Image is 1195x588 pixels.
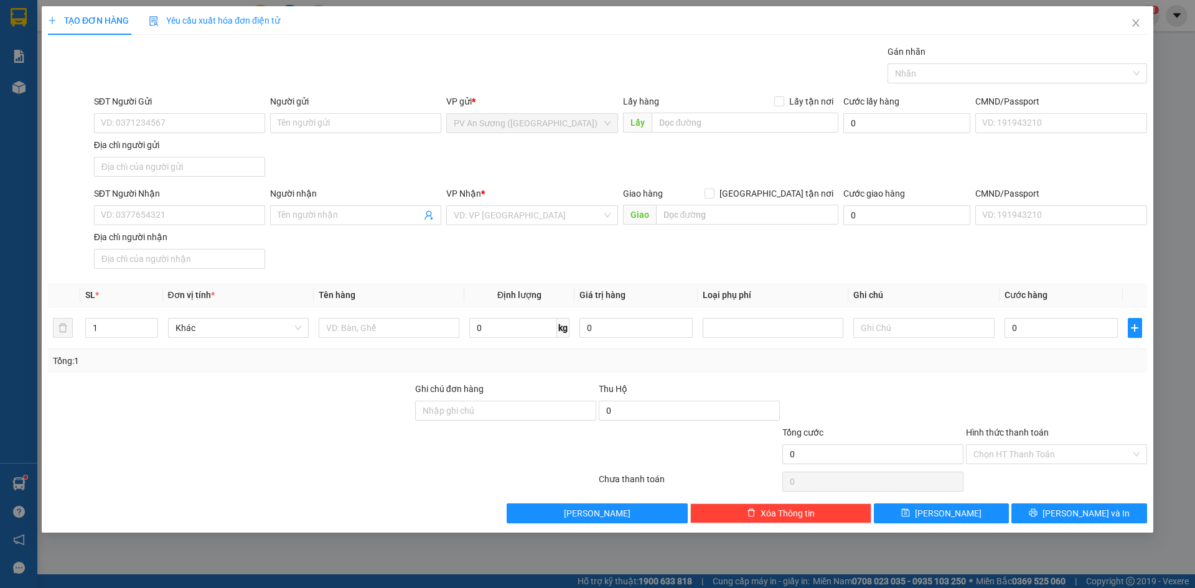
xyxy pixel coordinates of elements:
[691,503,872,523] button: deleteXóa Thông tin
[888,47,926,57] label: Gán nhãn
[6,6,75,75] img: logo.jpg
[94,157,265,177] input: Địa chỉ của người gửi
[854,318,995,338] input: Ghi Chú
[1128,323,1141,333] span: plus
[94,230,265,244] div: Địa chỉ người nhận
[447,95,618,108] div: VP gửi
[176,319,301,337] span: Khác
[454,114,611,133] span: PV An Sương (Hàng Hóa)
[1005,290,1047,300] span: Cước hàng
[623,205,656,225] span: Giao
[149,16,280,26] span: Yêu cầu xuất hóa đơn điện tử
[1118,6,1153,41] button: Close
[149,16,159,26] img: icon
[94,187,265,200] div: SĐT Người Nhận
[656,205,838,225] input: Dọc đường
[86,290,96,300] span: SL
[579,290,626,300] span: Giá trị hàng
[698,283,848,307] th: Loại phụ phí
[94,95,265,108] div: SĐT Người Gửi
[1043,506,1130,520] span: [PERSON_NAME] và In
[623,96,659,106] span: Lấy hàng
[319,290,355,300] span: Tên hàng
[843,113,970,133] input: Cước lấy hàng
[652,113,838,133] input: Dọc đường
[53,318,73,338] button: delete
[497,290,541,300] span: Định lượng
[975,187,1146,200] div: CMND/Passport
[966,427,1049,437] label: Hình thức thanh toán
[1029,508,1038,518] span: printer
[319,318,459,338] input: VD: Bàn, Ghế
[761,506,815,520] span: Xóa Thông tin
[599,384,627,394] span: Thu Hộ
[94,249,265,269] input: Địa chỉ của người nhận
[565,506,631,520] span: [PERSON_NAME]
[747,508,756,518] span: delete
[784,95,838,108] span: Lấy tận nơi
[916,506,982,520] span: [PERSON_NAME]
[975,95,1146,108] div: CMND/Passport
[874,503,1009,523] button: save[PERSON_NAME]
[507,503,688,523] button: [PERSON_NAME]
[424,210,434,220] span: user-add
[415,401,596,421] input: Ghi chú đơn hàng
[6,75,158,92] li: Thảo [PERSON_NAME]
[168,290,215,300] span: Đơn vị tính
[849,283,1000,307] th: Ghi chú
[557,318,569,338] span: kg
[623,113,652,133] span: Lấy
[6,92,158,110] li: In ngày: 10:17 13/10
[623,189,663,198] span: Giao hàng
[270,95,441,108] div: Người gửi
[715,187,838,200] span: [GEOGRAPHIC_DATA] tận nơi
[447,189,482,198] span: VP Nhận
[415,384,484,394] label: Ghi chú đơn hàng
[843,189,905,198] label: Cước giao hàng
[48,16,129,26] span: TẠO ĐƠN HÀNG
[902,508,911,518] span: save
[270,187,441,200] div: Người nhận
[597,472,781,494] div: Chưa thanh toán
[53,354,461,368] div: Tổng: 1
[782,427,823,437] span: Tổng cước
[94,138,265,152] div: Địa chỉ người gửi
[1012,503,1147,523] button: printer[PERSON_NAME] và In
[843,205,970,225] input: Cước giao hàng
[1128,318,1141,338] button: plus
[48,16,57,25] span: plus
[1131,18,1141,28] span: close
[579,318,693,338] input: 0
[843,96,899,106] label: Cước lấy hàng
